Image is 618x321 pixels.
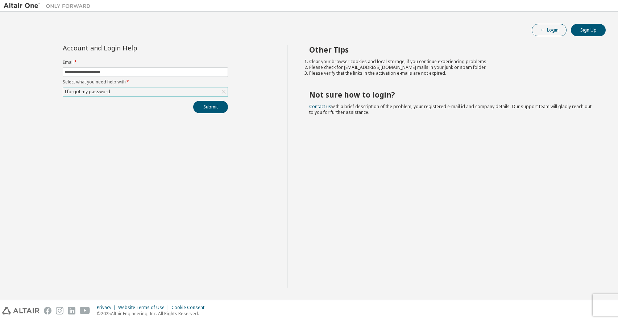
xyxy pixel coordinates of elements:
label: Select what you need help with [63,79,228,85]
a: Contact us [309,103,331,110]
div: I forgot my password [63,88,111,96]
button: Submit [193,101,228,113]
img: instagram.svg [56,307,63,314]
img: facebook.svg [44,307,51,314]
span: with a brief description of the problem, your registered e-mail id and company details. Our suppo... [309,103,592,115]
img: youtube.svg [80,307,90,314]
button: Login [532,24,567,36]
p: © 2025 Altair Engineering, Inc. All Rights Reserved. [97,310,209,317]
div: I forgot my password [63,87,228,96]
h2: Not sure how to login? [309,90,593,99]
img: linkedin.svg [68,307,75,314]
label: Email [63,59,228,65]
img: Altair One [4,2,94,9]
li: Please check for [EMAIL_ADDRESS][DOMAIN_NAME] mails in your junk or spam folder. [309,65,593,70]
div: Cookie Consent [171,305,209,310]
div: Privacy [97,305,118,310]
img: altair_logo.svg [2,307,40,314]
button: Sign Up [571,24,606,36]
div: Website Terms of Use [118,305,171,310]
li: Clear your browser cookies and local storage, if you continue experiencing problems. [309,59,593,65]
li: Please verify that the links in the activation e-mails are not expired. [309,70,593,76]
h2: Other Tips [309,45,593,54]
div: Account and Login Help [63,45,195,51]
